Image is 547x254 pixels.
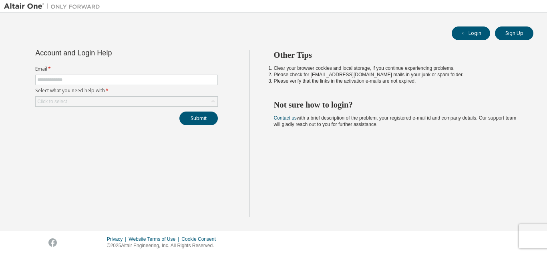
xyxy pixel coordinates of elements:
[452,26,490,40] button: Login
[274,65,519,71] li: Clear your browser cookies and local storage, if you continue experiencing problems.
[274,78,519,84] li: Please verify that the links in the activation e-mails are not expired.
[107,242,221,249] p: © 2025 Altair Engineering, Inc. All Rights Reserved.
[35,66,218,72] label: Email
[36,97,217,106] div: Click to select
[35,87,218,94] label: Select what you need help with
[107,236,129,242] div: Privacy
[48,238,57,247] img: facebook.svg
[274,50,519,60] h2: Other Tips
[274,71,519,78] li: Please check for [EMAIL_ADDRESS][DOMAIN_NAME] mails in your junk or spam folder.
[4,2,104,10] img: Altair One
[181,236,220,242] div: Cookie Consent
[179,112,218,125] button: Submit
[274,100,519,110] h2: Not sure how to login?
[129,236,181,242] div: Website Terms of Use
[274,115,297,121] a: Contact us
[37,98,67,105] div: Click to select
[495,26,533,40] button: Sign Up
[35,50,181,56] div: Account and Login Help
[274,115,517,127] span: with a brief description of the problem, your registered e-mail id and company details. Our suppo...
